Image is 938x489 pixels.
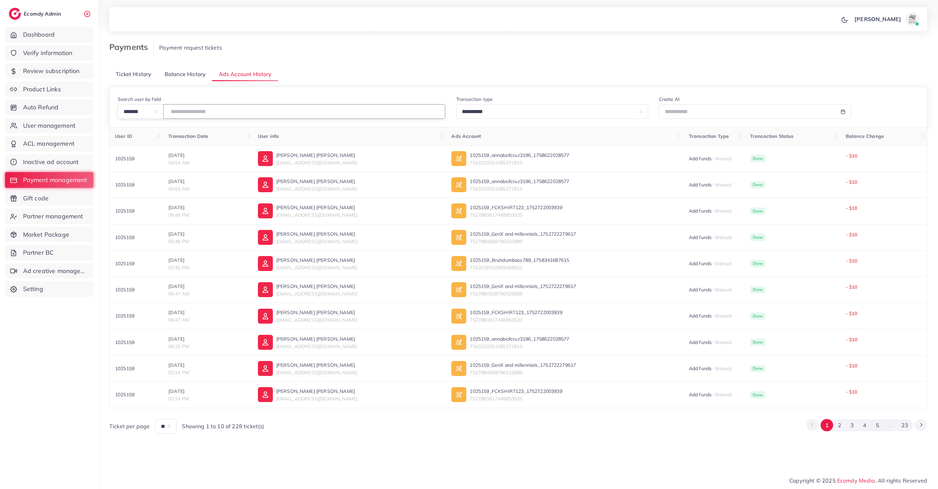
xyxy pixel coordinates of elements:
span: Add funds [689,208,732,214]
span: 7527883617448853520 [470,317,522,323]
span: , All rights Reserved [875,476,927,485]
h2: Ecomdy Admin [24,11,63,17]
img: avatar [905,12,919,26]
p: - $10 [846,309,921,318]
a: Dashboard [5,27,93,42]
span: - Manual [712,365,731,372]
span: Add funds [689,365,732,372]
span: 1025159 [115,392,134,398]
p: 1025159_FCKSHIRT123_1752722003939 [470,387,562,395]
h3: Payments [109,42,154,52]
img: ic-ad-info.7fc67b75.svg [451,177,466,192]
img: ic-user-info.36bf1079.svg [258,203,273,218]
a: Product Links [5,81,93,97]
span: Ad creative management [23,267,88,275]
p: [PERSON_NAME] [PERSON_NAME] [276,387,357,395]
span: User management [23,121,75,130]
img: ic-ad-info.7fc67b75.svg [451,361,466,376]
span: [EMAIL_ADDRESS][DOMAIN_NAME] [276,396,357,402]
img: ic-user-info.36bf1079.svg [258,309,273,324]
p: - $10 [846,336,921,344]
span: 7527884838796623889 [470,238,522,244]
button: Go to page 4 [859,419,871,432]
p: 1025159_GenX and millennials_1752722279617 [470,282,576,290]
span: - Manual [712,234,731,240]
a: Review subscription [5,63,93,79]
img: ic-ad-info.7fc67b75.svg [451,282,466,297]
span: Payment management [23,176,87,184]
a: Inactive ad account [5,154,93,170]
span: Done [750,391,766,399]
button: Go to page 1 [821,419,833,432]
p: 1025159_Bruhdumbass789_1758341687615 [470,256,569,264]
img: ic-user-info.36bf1079.svg [258,282,273,297]
a: Partner management [5,209,93,224]
label: Search user by field [118,96,161,103]
span: [EMAIL_ADDRESS][DOMAIN_NAME] [276,212,357,218]
span: Done [750,155,766,162]
button: Go to page 5 [871,419,884,432]
img: ic-user-info.36bf1079.svg [258,256,273,271]
a: Market Package [5,227,93,242]
p: - $10 [846,388,921,396]
p: [PERSON_NAME] [PERSON_NAME] [276,151,357,159]
span: Add funds [689,260,732,267]
p: [DATE] [168,335,247,343]
span: 7527884838796623889 [470,369,522,376]
span: Review subscription [23,67,80,75]
p: 1025159_annabellcruz3196_1758622028577 [470,177,569,185]
span: [EMAIL_ADDRESS][DOMAIN_NAME] [276,265,357,271]
a: User management [5,118,93,133]
span: Payment request tickets [159,44,222,51]
span: [EMAIL_ADDRESS][DOMAIN_NAME] [276,238,357,244]
span: 7552018552969068552 [470,265,522,271]
span: 06:53 AM [168,186,189,192]
span: 06:47 AM [168,291,189,297]
p: [DATE] [168,282,247,290]
span: Balance Change [846,133,884,139]
p: - $10 [846,152,921,160]
span: Add funds [689,156,732,162]
label: Create At [659,96,680,103]
span: Showing 1 to 10 of 228 ticket(s) [182,422,264,430]
a: Ad creative management [5,263,93,279]
a: Auto Refund [5,99,93,115]
span: Add funds [689,182,732,188]
span: 1025159 [115,208,134,214]
span: [EMAIL_ADDRESS][DOMAIN_NAME] [276,160,357,166]
span: User ID [115,133,132,139]
span: Transaction Type [689,133,729,139]
p: [PERSON_NAME] [855,15,901,23]
p: - $10 [846,283,921,291]
img: ic-ad-info.7fc67b75.svg [451,230,466,245]
span: Partner management [23,212,83,221]
img: ic-user-info.36bf1079.svg [258,361,273,376]
p: [PERSON_NAME] [PERSON_NAME] [276,203,357,212]
img: ic-ad-info.7fc67b75.svg [451,335,466,350]
span: 06:48 PM [168,238,189,244]
span: - Manual [712,182,731,188]
p: - $10 [846,178,921,186]
p: 1025159_annabellcruz3196_1758622028577 [470,335,569,343]
p: 1025159_annabellcruz3196_1758622028577 [470,151,569,159]
span: Add funds [689,313,732,319]
span: Done [750,207,766,215]
label: Transaction type [456,96,493,103]
img: ic-user-info.36bf1079.svg [258,151,273,166]
span: Balance History [165,70,206,78]
span: 7527884838796623889 [470,291,522,297]
a: ACL management [5,136,93,151]
button: Go to next page [915,419,927,431]
span: 1025159 [115,182,134,188]
span: Ticket per page [109,422,150,430]
span: Verify information [23,49,73,57]
a: Verify information [5,45,93,61]
p: [PERSON_NAME] [PERSON_NAME] [276,308,357,316]
span: 06:47 AM [168,317,189,323]
a: Gift code [5,191,93,206]
a: Ecomdy Media [837,477,875,484]
span: [EMAIL_ADDRESS][DOMAIN_NAME] [276,186,357,192]
span: Done [750,234,766,241]
img: ic-user-info.36bf1079.svg [258,177,273,192]
span: 02:35 PM [168,265,189,271]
